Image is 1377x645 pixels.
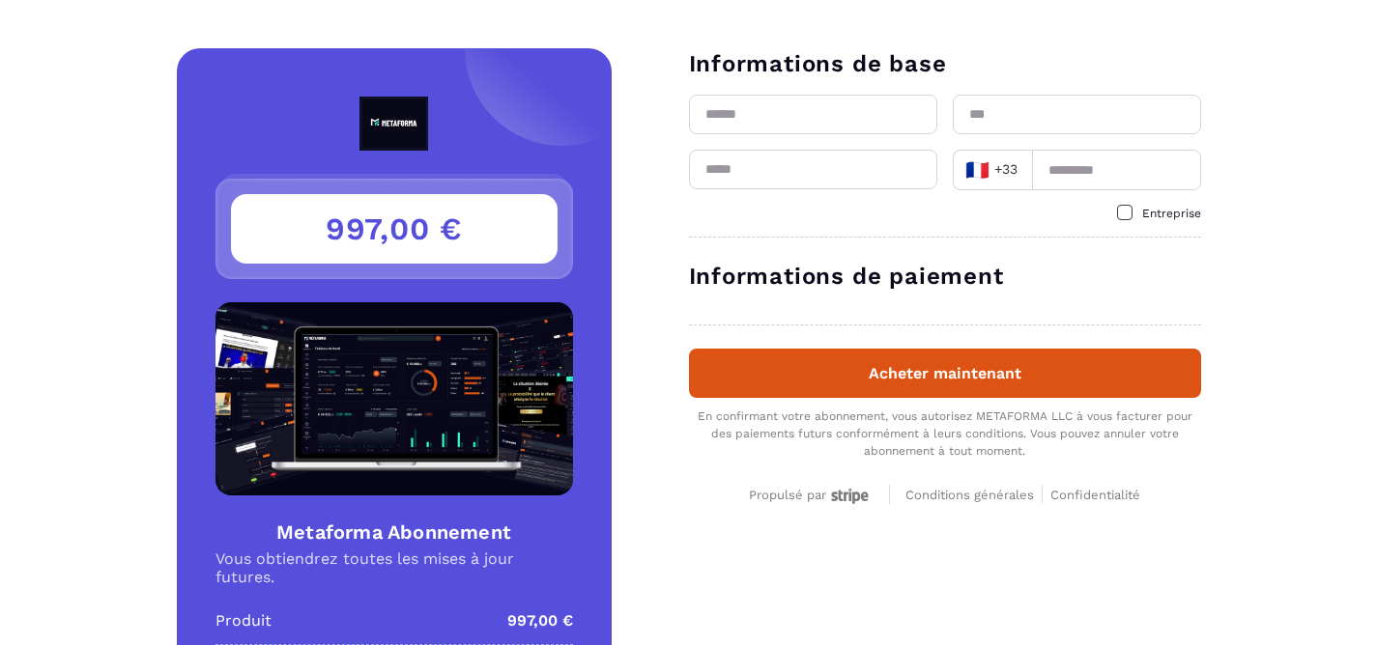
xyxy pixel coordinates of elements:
span: Entreprise [1142,207,1201,220]
input: Search for option [1022,155,1025,184]
span: Conditions générales [905,488,1034,502]
span: +33 [964,156,1018,183]
div: Vous obtiendrez toutes les mises à jour futures. [215,549,573,586]
p: Produit [215,609,272,632]
span: Confidentialité [1050,488,1140,502]
img: Product Image [215,302,573,495]
h3: 997,00 € [231,194,558,264]
div: Search for option [953,150,1032,190]
a: Conditions générales [905,485,1043,503]
h4: Metaforma Abonnement [215,519,573,546]
p: 997,00 € [507,609,573,632]
div: Propulsé par [749,488,874,504]
a: Propulsé par [749,485,874,503]
h3: Informations de base [689,48,1201,79]
img: logo [315,97,473,151]
span: 🇫🇷 [965,156,990,183]
a: Confidentialité [1050,485,1140,503]
div: En confirmant votre abonnement, vous autorisez METAFORMA LLC à vous facturer pour des paiements f... [689,407,1201,460]
button: Acheter maintenant [689,349,1201,398]
h3: Informations de paiement [689,261,1201,292]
